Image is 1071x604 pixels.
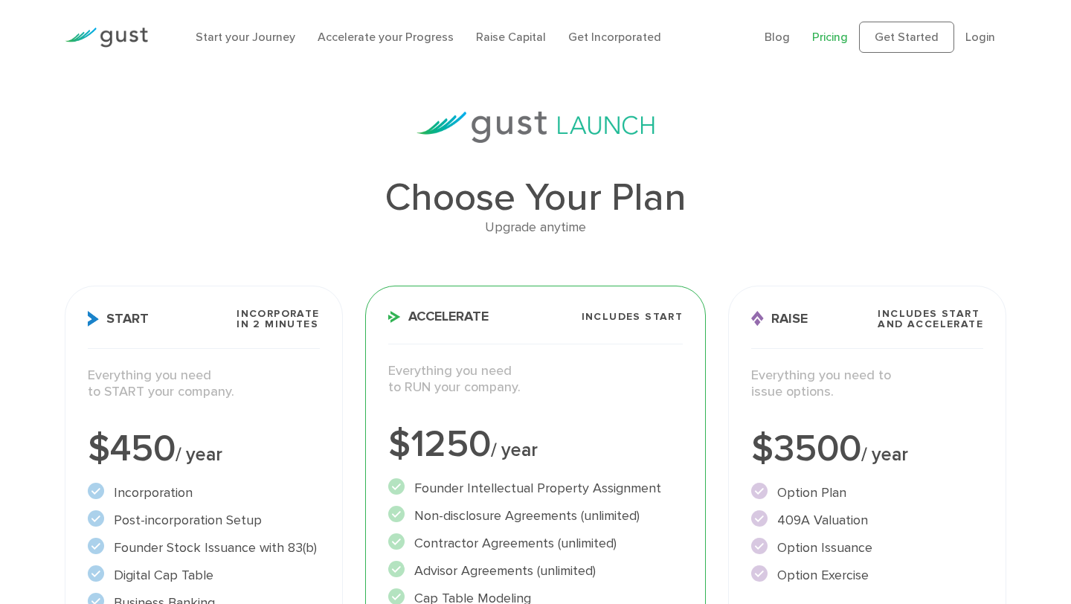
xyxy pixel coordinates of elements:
[878,309,983,330] span: Includes START and ACCELERATE
[388,363,684,396] p: Everything you need to RUN your company.
[65,28,148,48] img: Gust Logo
[388,426,684,463] div: $1250
[388,561,684,581] li: Advisor Agreements (unlimited)
[388,310,489,324] span: Accelerate
[965,30,995,44] a: Login
[859,22,954,53] a: Get Started
[176,443,222,466] span: / year
[318,30,454,44] a: Accelerate your Progress
[65,179,1006,217] h1: Choose Your Plan
[751,311,764,327] img: Raise Icon
[88,510,320,530] li: Post-incorporation Setup
[88,538,320,558] li: Founder Stock Issuance with 83(b)
[812,30,848,44] a: Pricing
[568,30,661,44] a: Get Incorporated
[751,431,983,468] div: $3500
[88,311,149,327] span: Start
[88,367,320,401] p: Everything you need to START your company.
[491,439,538,461] span: / year
[751,483,983,503] li: Option Plan
[416,112,654,143] img: gust-launch-logos.svg
[751,367,983,401] p: Everything you need to issue options.
[861,443,908,466] span: / year
[751,538,983,558] li: Option Issuance
[388,506,684,526] li: Non-disclosure Agreements (unlimited)
[751,565,983,585] li: Option Exercise
[88,431,320,468] div: $450
[196,30,295,44] a: Start your Journey
[88,483,320,503] li: Incorporation
[88,311,99,327] img: Start Icon X2
[65,217,1006,239] div: Upgrade anytime
[476,30,546,44] a: Raise Capital
[388,478,684,498] li: Founder Intellectual Property Assignment
[237,309,319,330] span: Incorporate in 2 Minutes
[751,311,808,327] span: Raise
[582,312,684,322] span: Includes START
[388,311,401,323] img: Accelerate Icon
[388,533,684,553] li: Contractor Agreements (unlimited)
[751,510,983,530] li: 409A Valuation
[765,30,790,44] a: Blog
[88,565,320,585] li: Digital Cap Table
